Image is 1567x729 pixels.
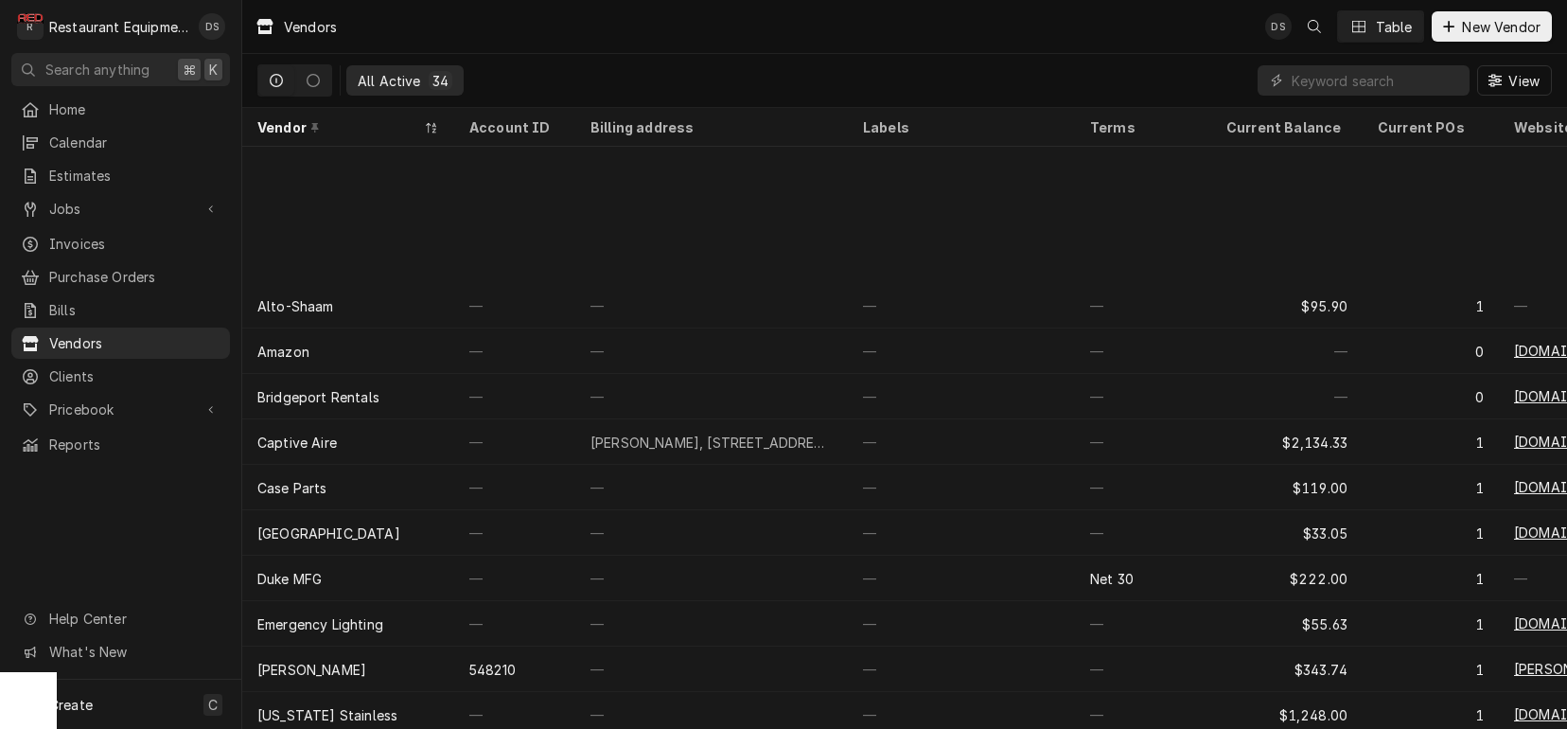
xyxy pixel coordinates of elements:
div: Labels [863,117,1060,137]
div: DS [199,13,225,40]
div: — [1075,283,1211,329]
button: Open search [1299,11,1329,42]
div: — [1075,510,1211,556]
div: Current POs [1378,117,1480,137]
div: $119.00 [1211,465,1363,510]
a: Home [11,94,230,125]
div: — [1075,374,1211,419]
div: — [575,465,848,510]
span: Search anything [45,60,150,80]
span: View [1505,71,1543,91]
div: Net 30 [1090,569,1134,589]
a: Go to What's New [11,636,230,667]
div: — [848,556,1075,601]
div: 0 [1363,329,1499,374]
div: $33.05 [1211,510,1363,556]
div: — [1075,465,1211,510]
div: — [575,601,848,647]
div: 1 [1363,283,1499,329]
div: Billing address [590,117,829,137]
a: Vendors [11,328,230,359]
span: Reports [49,435,220,454]
div: Bridgeport Rentals [257,387,379,407]
div: — [454,329,575,374]
span: What's New [49,642,219,662]
span: C [208,695,218,715]
div: Captive Aire [257,433,337,453]
span: Help Center [49,609,219,629]
span: ⌘ [183,60,196,80]
div: — [1211,329,1363,374]
div: $55.63 [1211,601,1363,647]
span: Create [49,697,93,713]
div: — [848,329,1075,374]
div: — [454,510,575,556]
span: Clients [49,366,220,386]
div: Alto-Shaam [257,296,334,316]
div: — [575,329,848,374]
a: Invoices [11,228,230,259]
button: View [1477,65,1552,96]
div: Restaurant Equipment Diagnostics [49,17,188,37]
a: Bills [11,294,230,326]
div: — [575,283,848,329]
div: — [1075,647,1211,692]
div: 1 [1363,419,1499,465]
a: Purchase Orders [11,261,230,293]
div: — [454,465,575,510]
a: Calendar [11,127,230,158]
div: 1 [1363,556,1499,601]
div: All Active [358,71,421,91]
div: $95.90 [1211,283,1363,329]
div: — [1075,419,1211,465]
div: — [848,601,1075,647]
div: Derek Stewart's Avatar [1265,13,1292,40]
span: Estimates [49,166,220,186]
div: — [848,465,1075,510]
div: — [454,283,575,329]
div: — [454,374,575,419]
span: Vendors [49,333,220,353]
div: 1 [1363,510,1499,556]
input: Keyword search [1292,65,1460,96]
span: K [209,60,218,80]
div: — [454,601,575,647]
div: $2,134.33 [1211,419,1363,465]
div: R [17,13,44,40]
div: Current Balance [1226,117,1344,137]
div: Restaurant Equipment Diagnostics's Avatar [17,13,44,40]
span: Invoices [49,234,220,254]
span: Jobs [49,199,192,219]
div: — [848,283,1075,329]
div: — [454,556,575,601]
div: Amazon [257,342,309,362]
div: Duke MFG [257,569,322,589]
div: $343.74 [1211,647,1363,692]
div: 34 [432,71,449,91]
div: — [575,374,848,419]
div: — [575,647,848,692]
a: Go to Help Center [11,603,230,634]
div: Vendor [257,117,420,137]
div: 1 [1363,601,1499,647]
div: Account ID [469,117,556,137]
div: 1 [1363,647,1499,692]
div: Derek Stewart's Avatar [199,13,225,40]
div: Terms [1090,117,1192,137]
a: Clients [11,361,230,392]
a: Reports [11,429,230,460]
div: $222.00 [1211,556,1363,601]
span: New Vendor [1458,17,1544,37]
div: [PERSON_NAME], [STREET_ADDRESS][PERSON_NAME] [590,433,833,453]
div: — [575,556,848,601]
div: — [575,510,848,556]
div: — [1075,601,1211,647]
span: Calendar [49,133,220,152]
button: Search anything⌘K [11,53,230,86]
div: Emergency Lighting [257,614,383,634]
div: [GEOGRAPHIC_DATA] [257,524,400,543]
div: Table [1376,17,1413,37]
div: — [1075,329,1211,374]
div: 0 [1363,374,1499,419]
a: Estimates [11,160,230,191]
